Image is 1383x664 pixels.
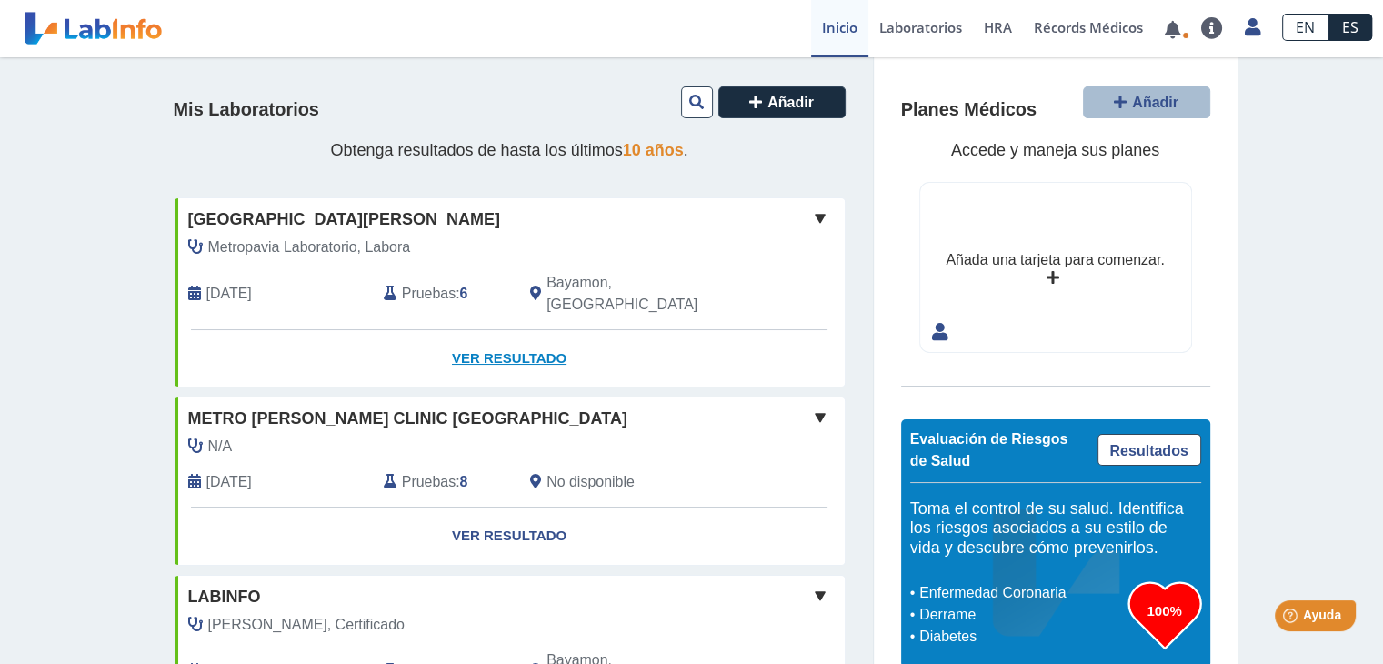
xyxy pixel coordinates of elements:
[718,86,846,118] button: Añadir
[175,508,845,565] a: Ver Resultado
[188,207,500,232] span: [GEOGRAPHIC_DATA][PERSON_NAME]
[946,249,1164,271] div: Añada una tarjeta para comenzar.
[188,585,261,609] span: labinfo
[206,283,252,305] span: 2025-09-06
[984,18,1012,36] span: HRA
[460,286,468,301] b: 6
[188,407,627,431] span: Metro [PERSON_NAME] Clinic [GEOGRAPHIC_DATA]
[1097,434,1201,466] a: Resultados
[206,471,252,493] span: 2024-02-01
[1083,86,1210,118] button: Añadir
[1221,593,1363,644] iframe: Help widget launcher
[370,272,516,316] div: :
[767,95,814,110] span: Añadir
[1128,599,1201,622] h3: 100%
[915,582,1128,604] li: Enfermedad Coronaria
[546,471,635,493] span: No disponible
[1282,14,1328,41] a: EN
[174,99,319,121] h4: Mis Laboratorios
[915,604,1128,626] li: Derrame
[901,99,1037,121] h4: Planes Médicos
[175,330,845,387] a: Ver Resultado
[1328,14,1372,41] a: ES
[370,471,516,493] div: :
[208,236,411,258] span: Metropavia Laboratorio, Labora
[951,141,1159,159] span: Accede y maneja sus planes
[910,499,1201,558] h5: Toma el control de su salud. Identifica los riesgos asociados a su estilo de vida y descubre cómo...
[330,141,687,159] span: Obtenga resultados de hasta los últimos .
[546,272,747,316] span: Bayamon, PR
[915,626,1128,648] li: Diabetes
[402,283,456,305] span: Pruebas
[460,474,468,489] b: 8
[623,141,684,159] span: 10 años
[910,431,1068,468] span: Evaluación de Riesgos de Salud
[208,614,405,636] span: Correa, Certificado
[1132,95,1178,110] span: Añadir
[402,471,456,493] span: Pruebas
[208,436,233,458] span: N/A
